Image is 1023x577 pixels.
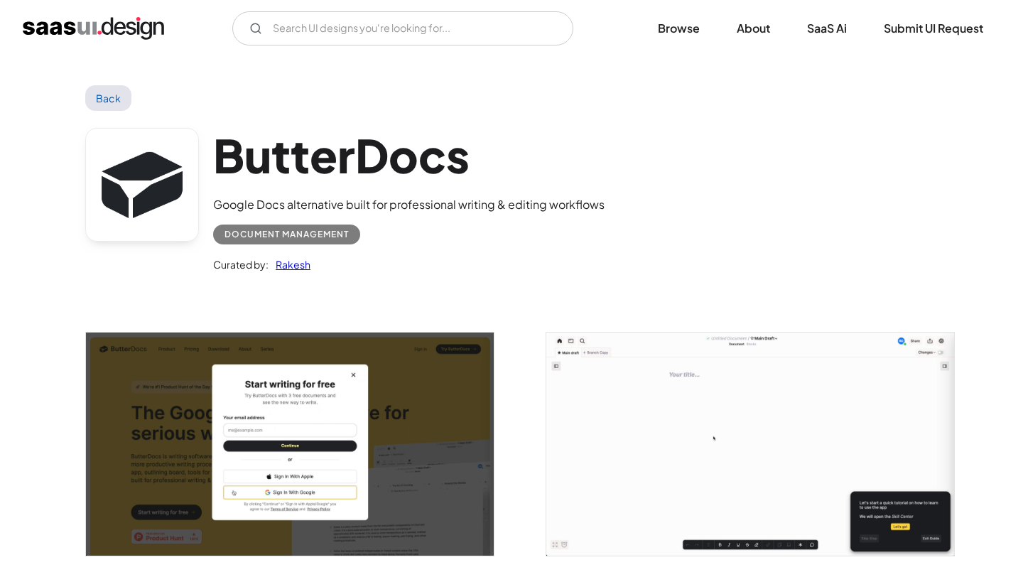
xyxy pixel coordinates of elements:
a: Back [85,85,131,111]
div: Google Docs alternative built for professional writing & editing workflows [213,196,605,213]
img: 6629d9349e6d6725b480e5c3_Home%20Screen.jpg [546,333,954,556]
a: Rakesh [269,256,310,273]
a: open lightbox [86,333,494,556]
a: Submit UI Request [867,13,1000,44]
form: Email Form [232,11,573,45]
div: Curated by: [213,256,269,273]
input: Search UI designs you're looking for... [232,11,573,45]
div: Document Management [224,226,349,243]
img: 6629d934396f0a9dedf0f1e9_Signup.jpg [86,333,494,556]
h1: ButterDocs [213,128,605,183]
a: Browse [641,13,717,44]
a: SaaS Ai [790,13,864,44]
a: About [720,13,787,44]
a: home [23,17,164,40]
a: open lightbox [546,333,954,556]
